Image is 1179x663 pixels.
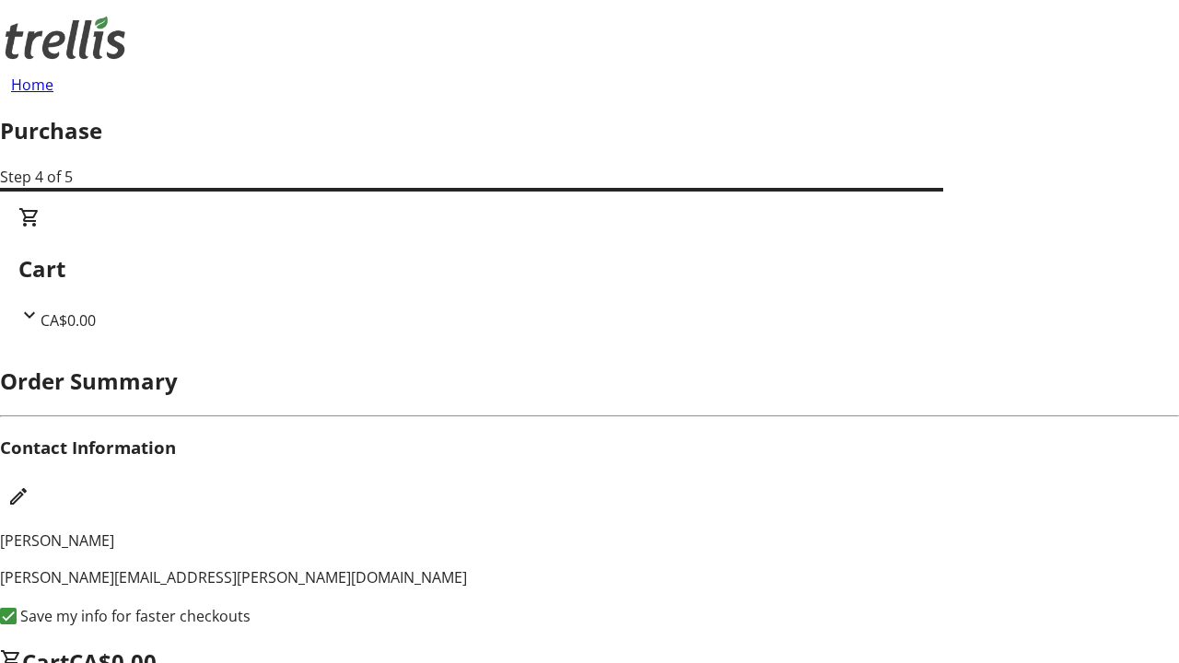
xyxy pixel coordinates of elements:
[41,310,96,331] span: CA$0.00
[18,252,1161,285] h2: Cart
[17,605,251,627] label: Save my info for faster checkouts
[18,206,1161,331] div: CartCA$0.00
